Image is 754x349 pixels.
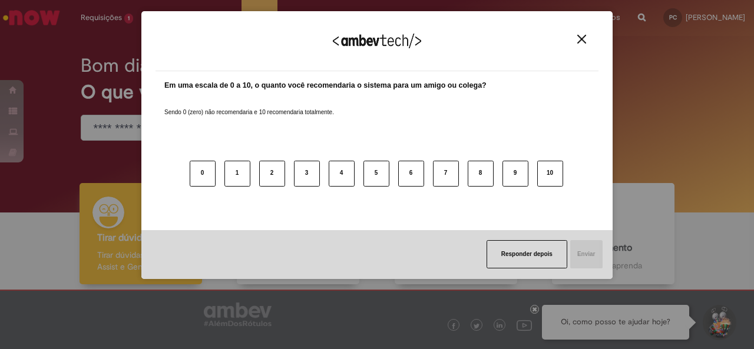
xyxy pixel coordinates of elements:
label: Sendo 0 (zero) não recomendaria e 10 recomendaria totalmente. [164,94,334,117]
button: 5 [363,161,389,187]
button: 0 [190,161,216,187]
button: 3 [294,161,320,187]
img: Close [577,35,586,44]
button: 1 [224,161,250,187]
img: Logo Ambevtech [333,34,421,48]
button: Close [574,34,590,44]
button: Responder depois [487,240,567,268]
button: 9 [502,161,528,187]
button: 7 [433,161,459,187]
button: 4 [329,161,355,187]
button: 10 [537,161,563,187]
button: 6 [398,161,424,187]
button: 8 [468,161,494,187]
button: 2 [259,161,285,187]
label: Em uma escala de 0 a 10, o quanto você recomendaria o sistema para um amigo ou colega? [164,80,487,91]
